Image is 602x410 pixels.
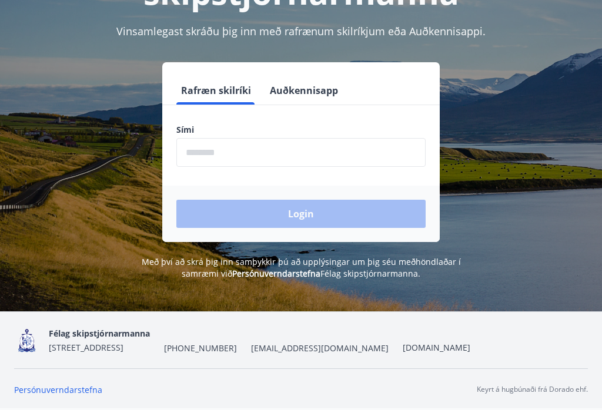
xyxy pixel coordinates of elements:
span: Með því að skrá þig inn samþykkir þú að upplýsingar um þig séu meðhöndlaðar í samræmi við Félag s... [142,256,461,279]
span: [PHONE_NUMBER] [164,342,237,354]
a: [DOMAIN_NAME] [403,342,470,353]
span: [EMAIL_ADDRESS][DOMAIN_NAME] [251,342,389,354]
button: Rafræn skilríki [176,76,256,105]
label: Sími [176,124,426,136]
span: Vinsamlegast skráðu þig inn með rafrænum skilríkjum eða Auðkennisappi. [116,24,486,38]
button: Auðkennisapp [265,76,343,105]
p: Keyrt á hugbúnaði frá Dorado ehf. [477,384,588,395]
span: [STREET_ADDRESS] [49,342,123,353]
span: Félag skipstjórnarmanna [49,328,150,339]
a: Persónuverndarstefna [232,268,320,279]
a: Persónuverndarstefna [14,384,102,395]
img: 4fX9JWmG4twATeQ1ej6n556Sc8UHidsvxQtc86h8.png [14,328,39,353]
